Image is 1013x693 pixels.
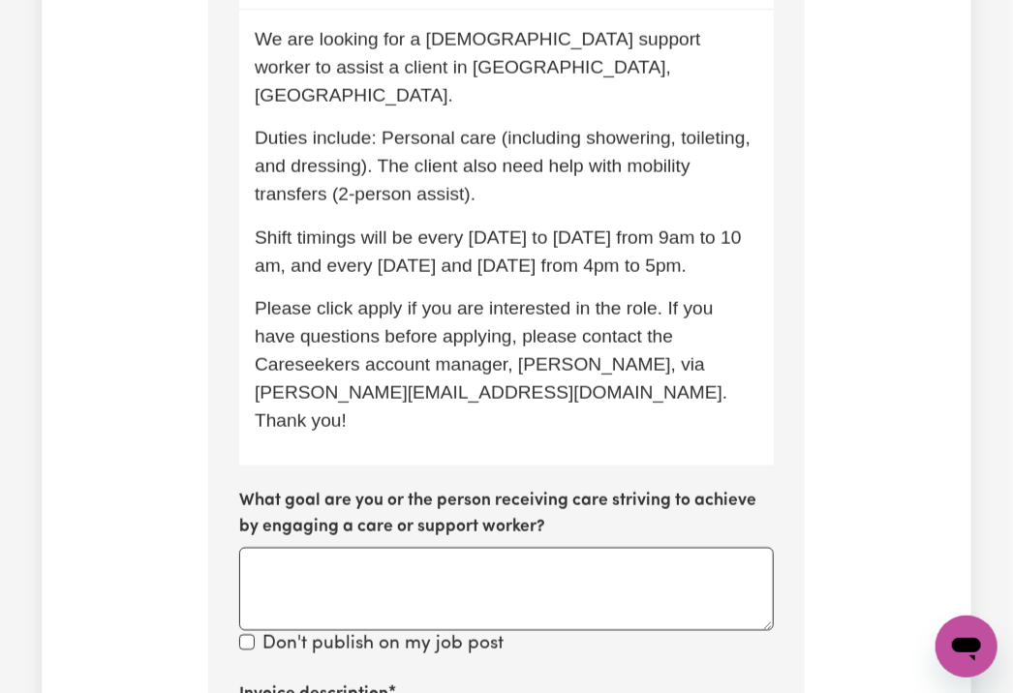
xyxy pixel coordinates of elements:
label: What goal are you or the person receiving care striving to achieve by engaging a care or support ... [239,489,774,540]
iframe: Button to launch messaging window [936,616,998,678]
span: We are looking for a [DEMOGRAPHIC_DATA] support worker to assist a client in [GEOGRAPHIC_DATA], [... [255,29,706,105]
span: Please click apply if you are interested in the role. If you have questions before applying, plea... [255,298,732,430]
span: Shift timings will be every [DATE] to [DATE] from 9am to 10 am, and every [DATE] and [DATE] from ... [255,227,747,276]
label: Don't publish on my job post [262,631,504,659]
span: Duties include: Personal care (including showering, toileting, and dressing). The client also nee... [255,128,755,204]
